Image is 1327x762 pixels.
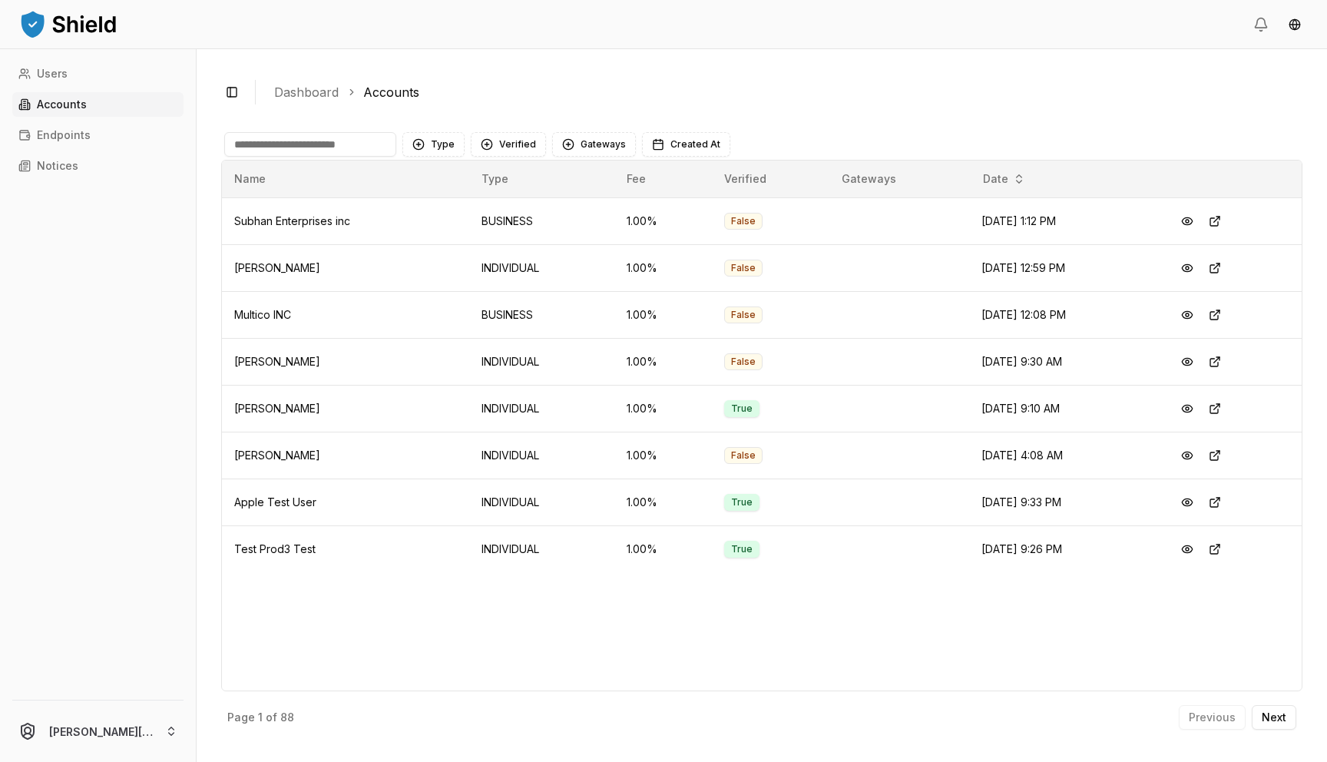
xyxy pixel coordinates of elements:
p: [PERSON_NAME][EMAIL_ADDRESS][DOMAIN_NAME] [49,724,153,740]
a: Dashboard [274,83,339,101]
span: [DATE] 9:33 PM [981,495,1061,509]
button: Created At [642,132,730,157]
p: Accounts [37,99,87,110]
th: Gateways [829,161,968,197]
button: Gateways [552,132,636,157]
p: 1 [258,712,263,723]
p: Notices [37,161,78,171]
th: Name [222,161,469,197]
span: Multico INC [234,308,291,321]
span: 1.00 % [627,261,657,274]
span: Created At [670,138,720,151]
p: Users [37,68,68,79]
th: Verified [712,161,829,197]
nav: breadcrumb [274,83,1290,101]
span: [DATE] 1:12 PM [981,214,1056,227]
span: [DATE] 9:30 AM [981,355,1062,368]
td: BUSINESS [469,197,614,244]
p: 88 [280,712,294,723]
td: BUSINESS [469,291,614,338]
span: [DATE] 9:10 AM [981,402,1060,415]
img: ShieldPay Logo [18,8,118,39]
a: Endpoints [12,123,184,147]
a: Notices [12,154,184,178]
a: Accounts [12,92,184,117]
span: [DATE] 12:59 PM [981,261,1065,274]
button: Date [977,167,1031,191]
span: [PERSON_NAME] [234,261,320,274]
span: [DATE] 12:08 PM [981,308,1066,321]
span: 1.00 % [627,495,657,509]
span: [DATE] 9:26 PM [981,542,1062,555]
th: Type [469,161,614,197]
span: 1.00 % [627,542,657,555]
a: Users [12,61,184,86]
p: of [266,712,277,723]
td: INDIVIDUAL [469,432,614,479]
th: Fee [614,161,712,197]
span: [DATE] 4:08 AM [981,449,1063,462]
span: 1.00 % [627,214,657,227]
span: 1.00 % [627,449,657,462]
span: Apple Test User [234,495,316,509]
span: 1.00 % [627,308,657,321]
a: Accounts [363,83,419,101]
span: 1.00 % [627,402,657,415]
span: 1.00 % [627,355,657,368]
span: [PERSON_NAME] [234,402,320,415]
td: INDIVIDUAL [469,479,614,525]
td: INDIVIDUAL [469,385,614,432]
button: Next [1252,705,1296,730]
td: INDIVIDUAL [469,244,614,291]
button: Type [402,132,465,157]
span: [PERSON_NAME] [234,449,320,462]
td: INDIVIDUAL [469,338,614,385]
p: Page [227,712,255,723]
span: Test Prod3 Test [234,542,316,555]
button: [PERSON_NAME][EMAIL_ADDRESS][DOMAIN_NAME] [6,707,190,756]
button: Verified [471,132,546,157]
p: Next [1262,712,1286,723]
p: Endpoints [37,130,91,141]
td: INDIVIDUAL [469,525,614,572]
span: [PERSON_NAME] [234,355,320,368]
span: Subhan Enterprises inc [234,214,350,227]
